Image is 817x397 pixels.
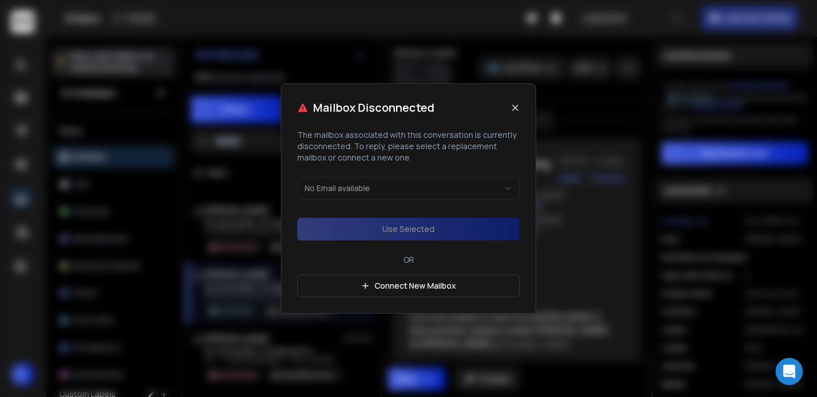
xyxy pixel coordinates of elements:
[776,358,803,385] div: Open Intercom Messenger
[297,129,520,163] p: The mailbox associated with this conversation is currently disconnected. To reply, please select ...
[297,177,520,200] button: No Email available
[399,254,419,265] span: OR
[297,274,520,297] button: Connect New Mailbox
[297,100,435,116] div: Mailbox Disconnected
